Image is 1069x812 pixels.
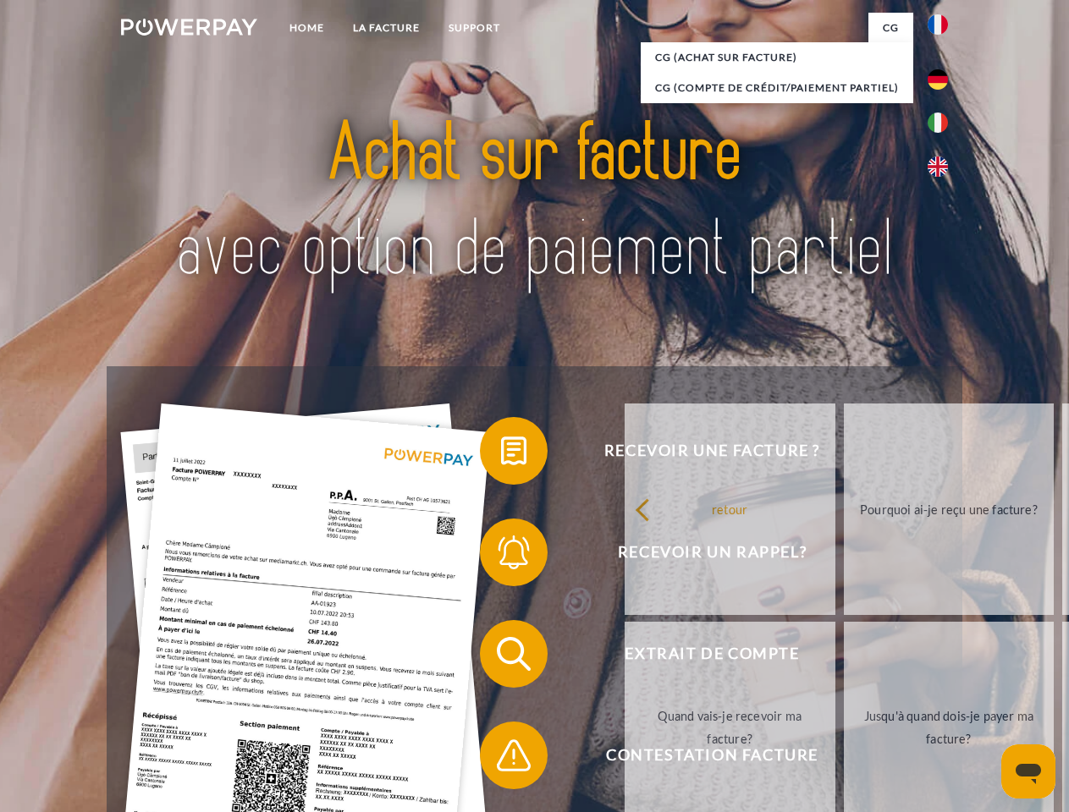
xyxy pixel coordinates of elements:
img: logo-powerpay-white.svg [121,19,257,36]
a: CG [868,13,913,43]
a: LA FACTURE [339,13,434,43]
button: Extrait de compte [480,620,920,688]
div: retour [635,497,825,520]
a: Support [434,13,515,43]
div: Quand vais-je recevoir ma facture? [635,705,825,750]
img: qb_bill.svg [493,430,535,472]
img: qb_warning.svg [493,734,535,776]
img: en [928,156,948,177]
div: Pourquoi ai-je reçu une facture? [854,497,1044,520]
button: Recevoir un rappel? [480,518,920,586]
div: Jusqu'à quand dois-je payer ma facture? [854,705,1044,750]
img: de [928,69,948,90]
img: qb_bell.svg [493,531,535,573]
a: Home [275,13,339,43]
button: Recevoir une facture ? [480,417,920,485]
a: CG (Compte de crédit/paiement partiel) [641,73,913,103]
img: fr [928,14,948,35]
img: title-powerpay_fr.svg [162,81,907,324]
button: Contestation Facture [480,721,920,789]
a: CG (achat sur facture) [641,42,913,73]
img: it [928,112,948,133]
img: qb_search.svg [493,633,535,675]
iframe: Bouton de lancement de la fenêtre de messagerie [1001,744,1055,798]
